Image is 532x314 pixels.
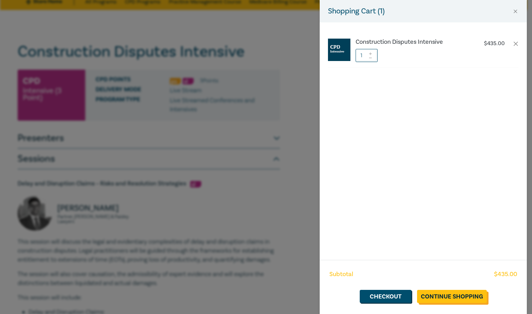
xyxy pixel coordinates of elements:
[417,290,487,303] a: Continue Shopping
[328,39,350,61] img: CPD%20Intensive.jpg
[360,290,412,303] a: Checkout
[512,8,519,14] button: Close
[356,49,378,62] input: 1
[328,6,385,17] h5: Shopping Cart ( 1 )
[484,40,505,47] p: $ 435.00
[329,270,353,279] span: Subtotal
[494,270,517,279] span: $ 435.00
[356,39,470,45] a: Construction Disputes Intensive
